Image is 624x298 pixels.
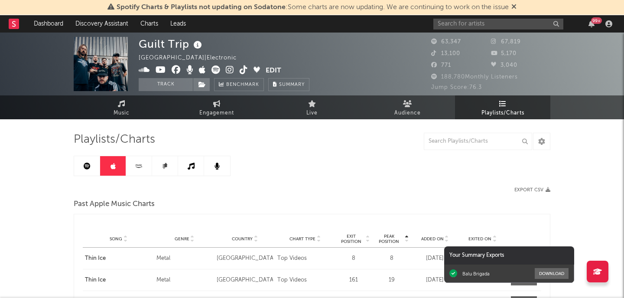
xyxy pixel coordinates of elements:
span: Exit Position [338,234,365,244]
a: Thin Ice [85,254,152,263]
div: Your Summary Exports [444,246,574,265]
span: : Some charts are now updating. We are continuing to work on the issue [117,4,509,11]
div: Top Videos [277,276,333,285]
span: 67,819 [491,39,521,45]
span: Genre [175,236,189,242]
button: Summary [268,78,309,91]
span: Peak Position [374,234,404,244]
a: Benchmark [214,78,264,91]
a: Live [264,95,360,119]
span: Chart Type [289,236,315,242]
a: Audience [360,95,455,119]
span: Spotify Charts & Playlists not updating on Sodatone [117,4,286,11]
span: Country [232,236,253,242]
div: Guilt Trip [139,37,204,51]
button: Edit [266,65,281,76]
div: [DATE] [413,254,457,263]
span: 3,040 [491,62,517,68]
a: Playlists/Charts [455,95,550,119]
div: 99 + [591,17,602,24]
div: [GEOGRAPHIC_DATA] [217,276,273,285]
div: Metal [156,254,212,263]
div: 8 [374,254,409,263]
button: Track [139,78,193,91]
span: Benchmark [226,80,259,90]
a: Music [74,95,169,119]
div: 19 [374,276,409,285]
input: Search for artists [433,19,563,29]
button: 99+ [588,20,595,27]
span: 63,347 [431,39,461,45]
span: Exited On [468,236,491,242]
span: 5,170 [491,51,517,56]
div: [GEOGRAPHIC_DATA] | Electronic [139,53,247,63]
a: Leads [164,15,192,33]
div: [GEOGRAPHIC_DATA] [217,254,273,263]
a: Dashboard [28,15,69,33]
span: Added On [421,236,444,242]
span: Jump Score: 76.3 [431,85,482,90]
span: Song [110,236,122,242]
span: Engagement [199,108,234,118]
input: Search Playlists/Charts [424,133,532,150]
span: Music [114,108,130,118]
span: Past Apple Music Charts [74,199,155,210]
div: [DATE] [413,276,457,285]
div: Top Videos [277,254,333,263]
span: Playlists/Charts [74,134,155,145]
a: Engagement [169,95,264,119]
div: 161 [338,276,370,285]
div: Balu Brigada [462,271,490,277]
span: 771 [431,62,451,68]
button: Download [535,268,569,279]
a: Thin Ice [85,276,152,285]
span: 188,780 Monthly Listeners [431,74,518,80]
span: 13,100 [431,51,460,56]
span: Summary [279,82,305,87]
div: 8 [338,254,370,263]
a: Discovery Assistant [69,15,134,33]
span: Live [306,108,318,118]
button: Export CSV [514,187,550,193]
span: Playlists/Charts [481,108,524,118]
span: Dismiss [511,4,517,11]
div: Metal [156,276,212,285]
span: Audience [394,108,421,118]
a: Charts [134,15,164,33]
